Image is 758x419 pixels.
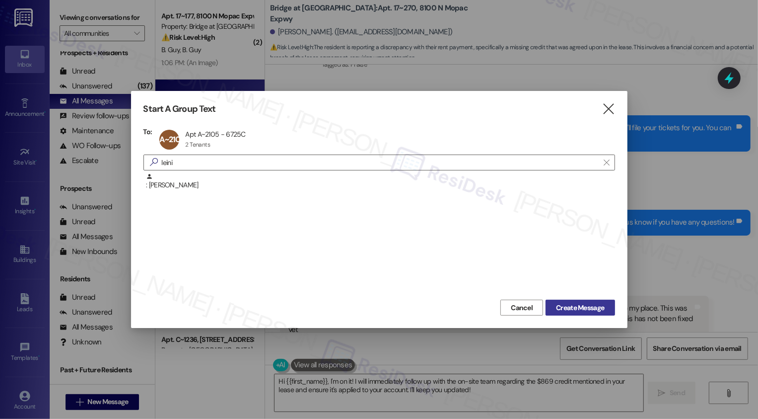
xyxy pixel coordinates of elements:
[146,173,615,190] div: : [PERSON_NAME]
[599,155,615,170] button: Clear text
[511,303,533,313] span: Cancel
[146,157,162,168] i: 
[185,141,210,149] div: 2 Tenants
[500,300,543,316] button: Cancel
[143,127,152,136] h3: To:
[604,159,609,167] i: 
[556,303,604,313] span: Create Message
[162,156,599,169] input: Search for any contact or apartment
[546,300,615,316] button: Create Message
[185,130,245,139] div: Apt A~2105 - 6725C
[602,104,615,114] i: 
[143,103,216,115] h3: Start A Group Text
[159,134,185,145] span: A~2105
[143,173,615,198] div: : [PERSON_NAME]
